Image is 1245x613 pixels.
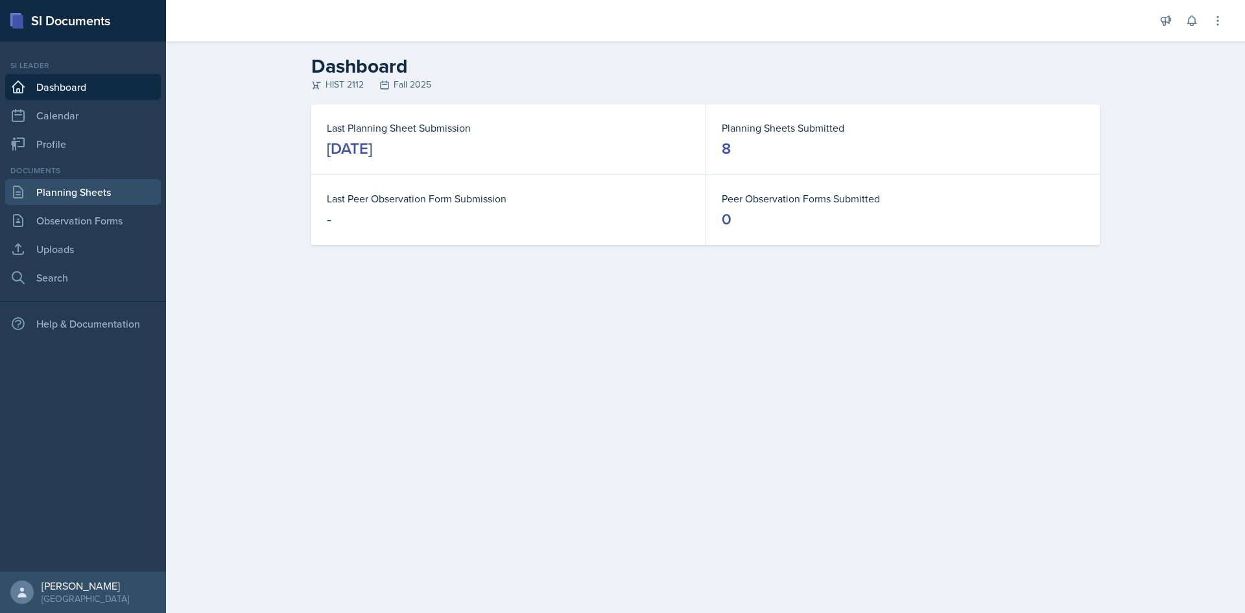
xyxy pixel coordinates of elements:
div: Help & Documentation [5,311,161,337]
div: Si leader [5,60,161,71]
div: HIST 2112 Fall 2025 [311,78,1100,91]
a: Observation Forms [5,208,161,234]
dt: Last Planning Sheet Submission [327,120,690,136]
div: [DATE] [327,138,372,159]
a: Dashboard [5,74,161,100]
div: 0 [722,209,731,230]
div: - [327,209,331,230]
a: Uploads [5,236,161,262]
h2: Dashboard [311,54,1100,78]
div: Documents [5,165,161,176]
a: Calendar [5,102,161,128]
dt: Last Peer Observation Form Submission [327,191,690,206]
div: 8 [722,138,731,159]
a: Profile [5,131,161,157]
a: Search [5,265,161,291]
dt: Planning Sheets Submitted [722,120,1084,136]
a: Planning Sheets [5,179,161,205]
dt: Peer Observation Forms Submitted [722,191,1084,206]
div: [PERSON_NAME] [41,579,129,592]
div: [GEOGRAPHIC_DATA] [41,592,129,605]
